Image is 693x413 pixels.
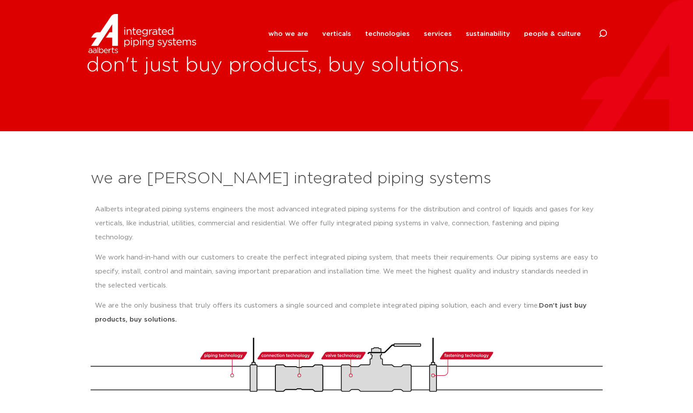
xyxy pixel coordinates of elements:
nav: Menu [268,16,581,52]
a: services [424,16,452,52]
p: We are the only business that truly offers its customers a single sourced and complete integrated... [95,299,598,327]
p: Aalberts integrated piping systems engineers the most advanced integrated piping systems for the ... [95,203,598,245]
p: We work hand-in-hand with our customers to create the perfect integrated piping system, that meet... [95,251,598,293]
a: verticals [322,16,351,52]
h2: we are [PERSON_NAME] integrated piping systems [91,168,603,189]
a: people & culture [524,16,581,52]
a: technologies [365,16,410,52]
a: sustainability [466,16,510,52]
a: who we are [268,16,308,52]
